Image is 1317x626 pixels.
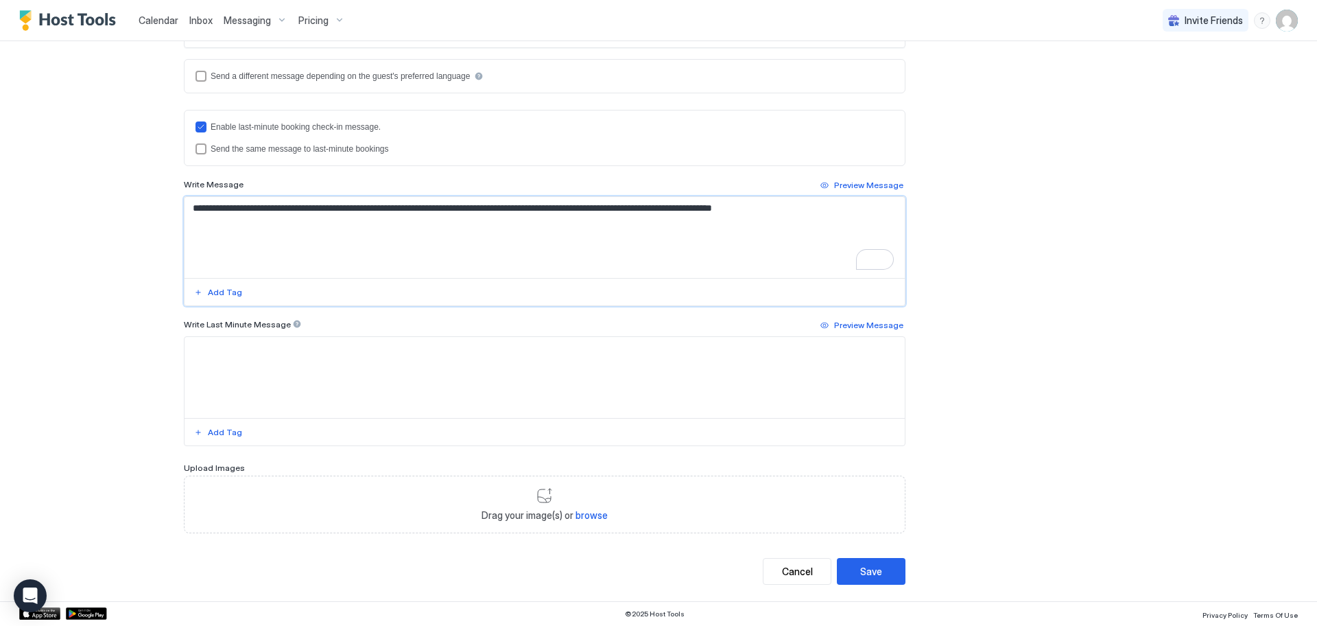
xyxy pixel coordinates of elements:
[482,509,608,522] span: Drag your image(s) or
[208,426,242,439] div: Add Tag
[782,564,813,579] div: Cancel
[19,10,122,31] a: Host Tools Logo
[185,197,905,278] textarea: To enrich screen reader interactions, please activate Accessibility in Grammarly extension settings
[1276,10,1298,32] div: User profile
[211,144,388,154] div: Send the same message to last-minute bookings
[837,558,905,585] button: Save
[834,319,903,332] div: Preview Message
[66,607,107,620] a: Google Play Store
[189,14,213,26] span: Inbox
[195,121,894,132] div: lastMinuteMessageEnabled
[195,71,894,82] div: languagesEnabled
[195,143,894,154] div: lastMinuteMessageIsTheSame
[211,71,470,81] div: Send a different message depending on the guest's preferred language
[1254,12,1270,29] div: menu
[19,607,60,620] a: App Store
[189,13,213,27] a: Inbox
[860,564,882,579] div: Save
[184,463,245,473] span: Upload Images
[139,13,178,27] a: Calendar
[1253,607,1298,621] a: Terms Of Use
[1202,607,1248,621] a: Privacy Policy
[576,509,608,521] span: browse
[818,177,905,194] button: Preview Message
[1202,611,1248,619] span: Privacy Policy
[224,14,271,27] span: Messaging
[834,179,903,192] div: Preview Message
[185,337,905,418] textarea: Input Field
[184,179,244,189] span: Write Message
[625,610,685,618] span: © 2025 Host Tools
[1253,611,1298,619] span: Terms Of Use
[211,122,381,132] div: Enable last-minute booking check-in message.
[818,317,905,334] button: Preview Message
[298,14,329,27] span: Pricing
[14,579,47,612] div: Open Intercom Messenger
[208,286,242,299] div: Add Tag
[192,424,244,441] button: Add Tag
[184,319,291,329] span: Write Last Minute Message
[1185,14,1243,27] span: Invite Friends
[139,14,178,26] span: Calendar
[763,558,831,585] button: Cancel
[192,284,244,301] button: Add Tag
